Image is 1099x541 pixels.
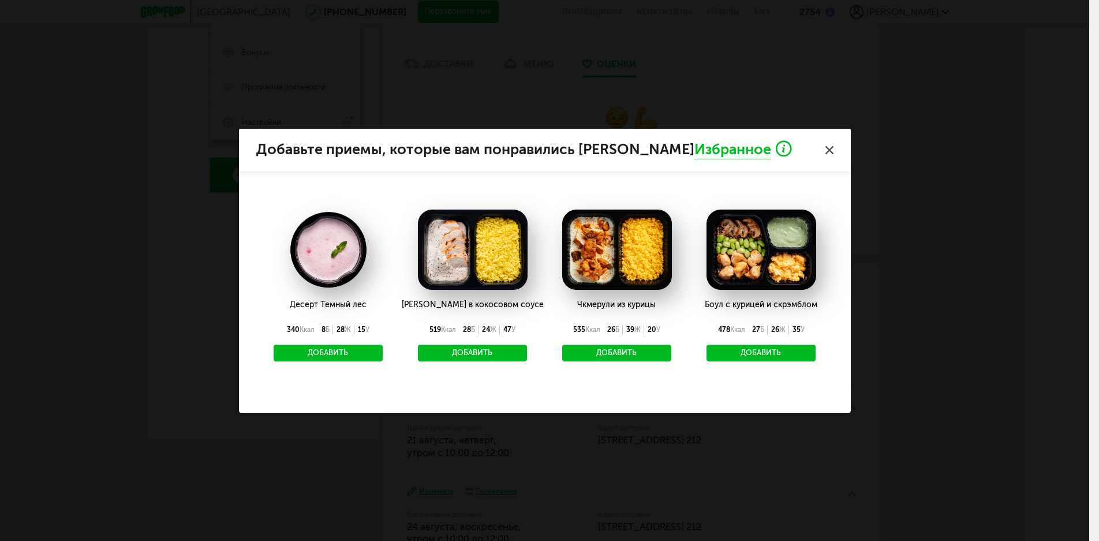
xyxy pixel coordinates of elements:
[500,325,519,334] div: 47
[801,326,805,334] span: У
[562,345,672,362] button: Добавить
[570,325,604,334] div: 535
[345,326,351,334] span: Ж
[644,325,664,334] div: 20
[333,325,354,334] div: 28
[300,326,315,334] span: Ккал
[441,326,456,334] span: Ккал
[326,326,330,334] span: Б
[604,325,623,334] div: 26
[768,325,789,334] div: 26
[706,345,816,362] button: Добавить
[656,326,660,334] span: У
[354,325,373,334] div: 15
[490,326,496,334] span: Ж
[634,326,641,334] span: Ж
[623,325,644,334] div: 39
[789,325,808,334] div: 35
[274,210,383,290] img: Десерт Темный лес
[318,325,333,334] div: 8
[471,326,475,334] span: Б
[365,326,369,334] span: У
[715,325,749,334] div: 478
[402,290,544,319] div: [PERSON_NAME] в кокосовом соусе
[705,290,817,319] div: Боул с курицей и скрэмблом
[459,325,479,334] div: 28
[779,326,786,334] span: Ж
[760,326,764,334] span: Б
[274,290,383,319] div: Десерт Темный лес
[418,210,528,290] img: Курица в кокосовом соусе
[418,345,528,362] button: Добавить
[283,325,318,334] div: 340
[706,210,816,290] img: Боул с курицей и скрэмблом
[256,140,833,159] h2: Добавьте приемы, которые вам понравились [PERSON_NAME]
[694,140,771,159] span: Избранное
[274,345,383,362] button: Добавить
[730,326,745,334] span: Ккал
[479,325,500,334] div: 24
[511,326,515,334] span: У
[562,290,672,319] div: Чкмерули из курицы
[749,325,768,334] div: 27
[562,210,672,290] img: Чкмерули из курицы
[585,326,600,334] span: Ккал
[426,325,459,334] div: 519
[615,326,619,334] span: Б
